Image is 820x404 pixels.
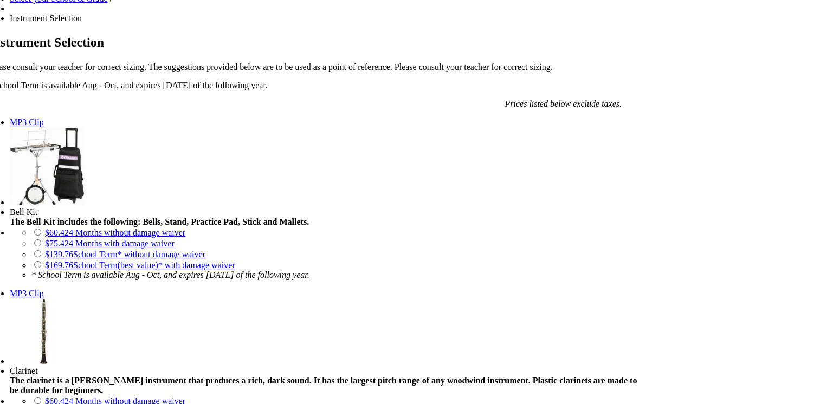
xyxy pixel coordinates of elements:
a: $169.76School Term(best value)* with damage waiver [45,260,235,270]
span: $60.42 [45,228,69,237]
img: th_1fc34dab4bdaff02a3697e89cb8f30dd_1328556165CLAR.jpg [10,298,78,364]
div: Clarinet [10,366,648,376]
strong: The clarinet is a [PERSON_NAME] instrument that produces a rich, dark sound. It has the largest p... [10,376,637,395]
a: MP3 Clip [10,289,44,298]
span: $75.42 [45,239,69,248]
div: Bell Kit [10,207,648,217]
li: Instrument Selection [10,14,648,23]
strong: The Bell Kit includes the following: Bells, Stand, Practice Pad, Stick and Mallets. [10,217,309,226]
span: $169.76 [45,260,73,270]
a: $60.424 Months without damage waiver [45,228,185,237]
a: MP3 Clip [10,118,44,127]
a: $75.424 Months with damage waiver [45,239,175,248]
a: $139.76School Term* without damage waiver [45,250,205,259]
span: $139.76 [45,250,73,259]
em: Prices listed below exclude taxes. [505,99,621,108]
img: th_1fc34dab4bdaff02a3697e89cb8f30dd_1338899487bellkit.jpg [10,127,85,205]
em: * School Term is available Aug - Oct, and expires [DATE] of the following year. [31,270,309,279]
